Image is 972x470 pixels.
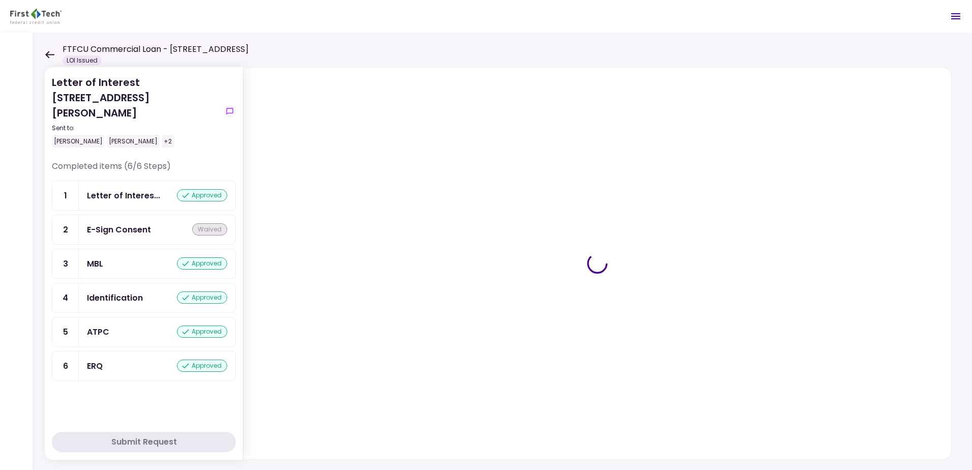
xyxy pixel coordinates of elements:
[192,223,227,236] div: waived
[107,135,160,148] div: [PERSON_NAME]
[52,215,79,244] div: 2
[10,9,62,24] img: Partner icon
[177,189,227,201] div: approved
[87,326,109,338] div: ATPC
[52,75,220,148] div: Letter of Interest [STREET_ADDRESS][PERSON_NAME]
[944,4,968,28] button: Open menu
[177,360,227,372] div: approved
[52,215,236,245] a: 2E-Sign Consentwaived
[87,257,103,270] div: MBL
[177,326,227,338] div: approved
[52,124,220,133] div: Sent to:
[52,181,79,210] div: 1
[87,189,160,202] div: Letter of Interest
[224,105,236,118] button: show-messages
[177,257,227,270] div: approved
[52,160,236,181] div: Completed items (6/6 Steps)
[52,181,236,211] a: 1Letter of Interestapproved
[63,43,249,55] h1: FTFCU Commercial Loan - [STREET_ADDRESS]
[52,317,236,347] a: 5ATPCapproved
[87,223,151,236] div: E-Sign Consent
[52,135,105,148] div: [PERSON_NAME]
[52,317,79,346] div: 5
[52,283,79,312] div: 4
[87,360,103,372] div: ERQ
[52,351,236,381] a: 6ERQapproved
[52,351,79,380] div: 6
[162,135,174,148] div: +2
[87,291,143,304] div: Identification
[52,249,79,278] div: 3
[52,249,236,279] a: 3MBLapproved
[52,283,236,313] a: 4Identificationapproved
[177,291,227,304] div: approved
[63,55,102,66] div: LOI Issued
[111,436,177,448] div: Submit Request
[52,432,236,452] button: Submit Request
